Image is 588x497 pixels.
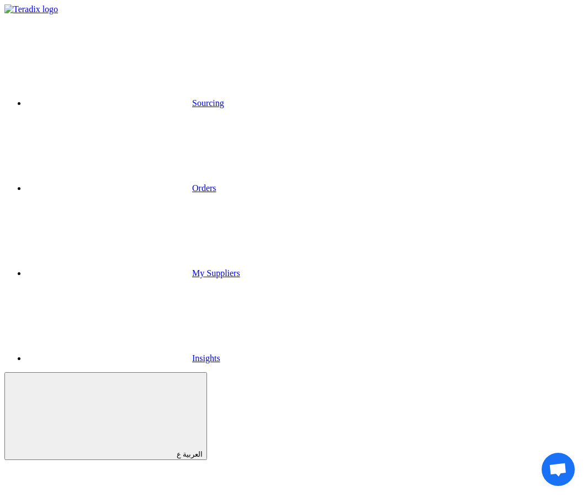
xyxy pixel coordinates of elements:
span: العربية [183,450,203,458]
span: ع [177,450,181,458]
img: Teradix logo [4,4,58,14]
button: العربية ع [4,372,207,460]
a: Orders [27,183,216,193]
a: Insights [27,353,220,363]
a: Sourcing [27,98,224,108]
a: Open chat [542,453,575,486]
a: My Suppliers [27,268,240,278]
